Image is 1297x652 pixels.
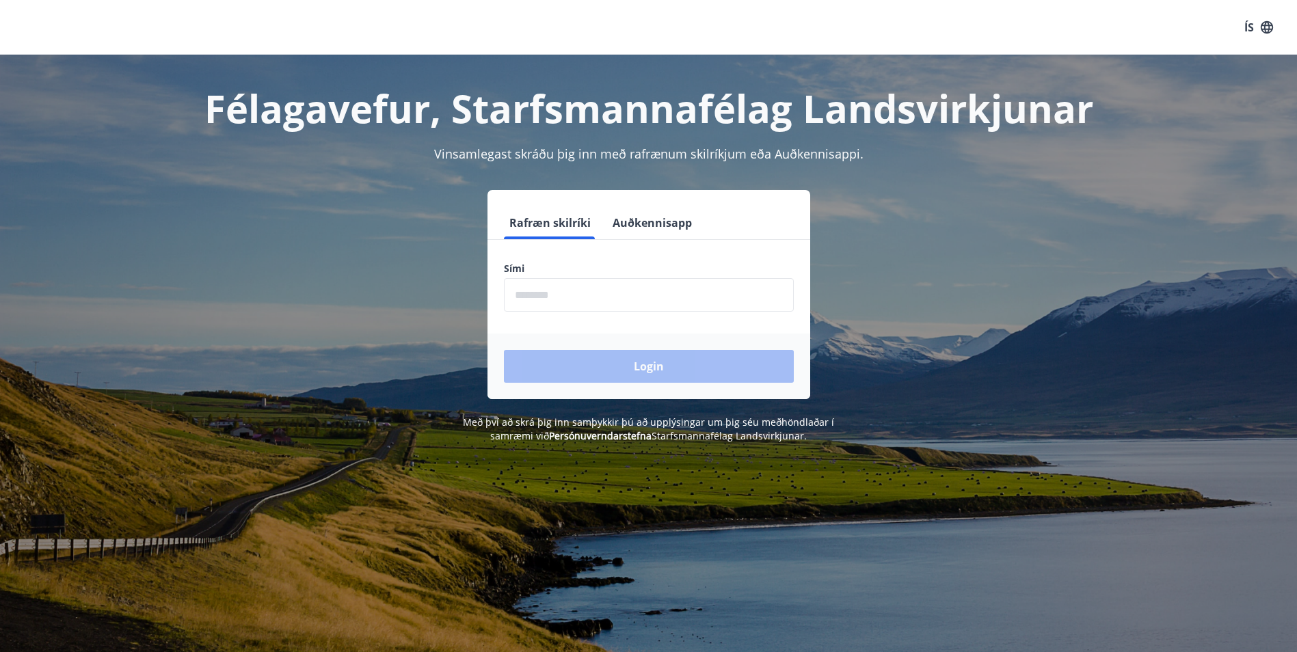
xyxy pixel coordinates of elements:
button: Rafræn skilríki [504,206,596,239]
span: Með því að skrá þig inn samþykkir þú að upplýsingar um þig séu meðhöndlaðar í samræmi við Starfsm... [463,416,834,442]
h1: Félagavefur, Starfsmannafélag Landsvirkjunar [173,82,1125,134]
button: ÍS [1237,15,1281,40]
button: Auðkennisapp [607,206,697,239]
span: Vinsamlegast skráðu þig inn með rafrænum skilríkjum eða Auðkennisappi. [434,146,864,162]
a: Persónuverndarstefna [549,429,652,442]
label: Sími [504,262,794,275]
